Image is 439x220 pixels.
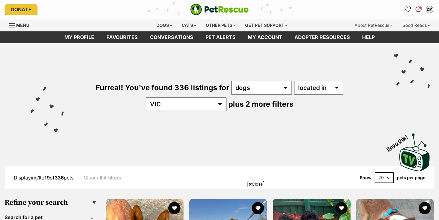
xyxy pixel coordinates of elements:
[397,175,425,180] label: pets per page
[414,5,423,14] a: Conversations
[360,175,372,180] span: Show
[241,19,292,31] div: Get pet support
[190,4,249,15] a: PetRescue
[356,31,381,43] a: Help
[425,5,434,14] button: My account
[401,199,433,217] iframe: Help Scout Beacon - Open
[100,31,144,43] a: Favourites
[45,175,50,181] strong: 19
[399,128,430,172] a: Boop this!
[202,19,240,31] div: Other pets
[84,175,121,180] a: Clear all 4 filters
[152,19,177,31] div: Dogs
[16,23,29,28] span: Menu
[248,181,264,187] span: Close
[199,31,242,43] a: Pet alerts
[242,31,288,43] a: My account
[427,6,433,12] div: DM
[5,215,96,220] header: Search for a pet
[190,4,249,15] img: logo-e224e6f780fb5917bec1dbf3a21bbac754714ae5b6737aabdf751b685950b380.svg
[5,198,96,207] h3: Refine your search
[399,133,430,171] img: PetRescue TV logo
[55,175,64,181] strong: 336
[14,175,73,181] span: Displaying to of pets
[58,31,100,43] a: My profile
[144,31,199,43] a: conversations
[386,130,414,152] span: Boop this!
[398,19,434,31] div: Good Reads
[416,6,422,12] img: chat-41dd97257d64d25036548639549fe6c8038ab92f7586957e7f3b1b290dea8141.svg
[177,19,201,31] div: Cats
[403,5,434,14] ul: Account quick links
[96,83,229,92] span: Furreal! You've found 336 listings for
[9,19,34,30] a: Menu
[403,5,412,14] a: Favourites
[288,31,356,43] a: Adopter resources
[109,190,330,217] iframe: Advertisement
[5,4,37,15] a: Donate
[335,202,347,214] button: favourite
[228,100,293,108] span: plus 2 more filters
[38,175,40,181] strong: 1
[350,19,397,31] div: About PetRescue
